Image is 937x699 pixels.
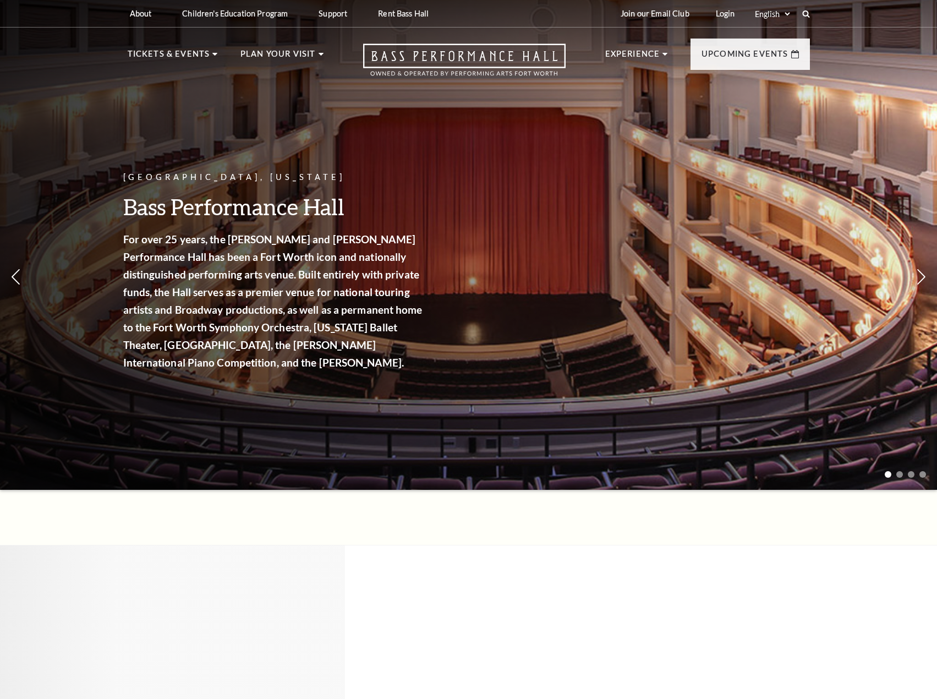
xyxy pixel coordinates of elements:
p: Tickets & Events [128,47,210,67]
h3: Bass Performance Hall [123,193,426,221]
p: [GEOGRAPHIC_DATA], [US_STATE] [123,171,426,184]
select: Select: [753,9,792,19]
p: Children's Education Program [182,9,288,18]
p: Upcoming Events [702,47,788,67]
p: Experience [605,47,660,67]
strong: For over 25 years, the [PERSON_NAME] and [PERSON_NAME] Performance Hall has been a Fort Worth ico... [123,233,423,369]
p: Plan Your Visit [240,47,316,67]
p: About [130,9,152,18]
p: Rent Bass Hall [378,9,429,18]
p: Support [319,9,347,18]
